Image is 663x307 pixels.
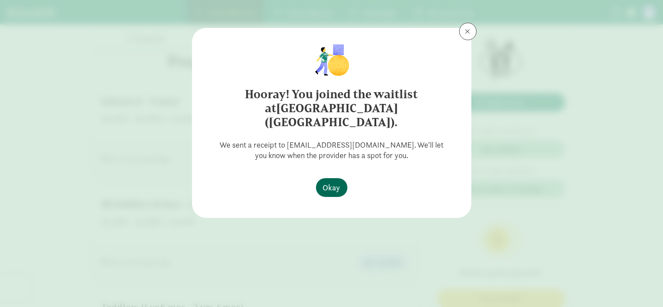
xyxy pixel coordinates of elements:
[316,178,347,197] button: Okay
[265,101,398,129] strong: [GEOGRAPHIC_DATA] ([GEOGRAPHIC_DATA]).
[323,182,340,193] span: Okay
[309,42,353,77] img: illustration-child1.png
[206,140,457,161] p: We sent a receipt to [EMAIL_ADDRESS][DOMAIN_NAME]. We'll let you know when the provider has a spo...
[210,87,454,129] h6: Hooray! You joined the waitlist at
